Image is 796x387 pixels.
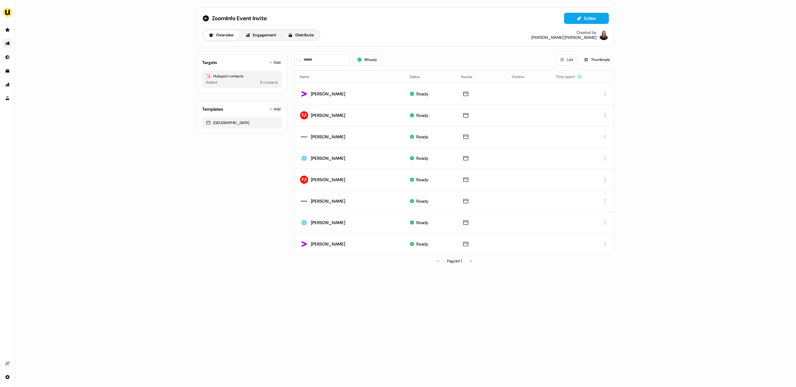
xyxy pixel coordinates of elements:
[311,112,345,118] div: [PERSON_NAME]
[311,241,345,247] div: [PERSON_NAME]
[599,30,609,40] img: Geneviève
[268,105,282,113] button: Add
[260,79,278,85] div: 8 contacts
[2,93,12,103] a: Go to experiments
[311,155,345,161] div: [PERSON_NAME]
[206,79,217,85] div: Added
[2,372,12,382] a: Go to integrations
[212,15,267,22] span: ZoomInfo Event Invite
[531,35,596,40] div: [PERSON_NAME] [PERSON_NAME]
[203,30,239,40] button: Overview
[202,106,223,112] div: Templates
[564,16,609,22] a: Editor
[580,54,614,65] button: Thumbnails
[2,39,12,48] a: Go to outbound experience
[456,71,507,83] th: Assets
[311,198,345,204] div: [PERSON_NAME]
[206,120,278,126] div: [GEOGRAPHIC_DATA]
[556,71,582,82] button: Time spent
[576,30,596,35] div: Created by
[416,91,428,97] div: Ready
[2,80,12,90] a: Go to attribution
[268,58,282,67] button: Add
[416,112,428,118] div: Ready
[447,258,462,264] div: Page 1 of 1
[416,219,428,226] div: Ready
[311,134,345,140] div: [PERSON_NAME]
[202,59,217,66] div: Targets
[512,71,532,82] button: Visitors
[564,13,609,24] button: Editor
[206,73,278,79] div: Hubspot contacts
[416,198,428,204] div: Ready
[311,91,345,97] div: [PERSON_NAME]
[416,134,428,140] div: Ready
[416,155,428,161] div: Ready
[240,30,281,40] button: Engagement
[311,177,345,183] div: [PERSON_NAME]
[2,358,12,368] a: Go to integrations
[410,71,428,82] button: Status
[311,219,345,226] div: [PERSON_NAME]
[283,30,319,40] button: Distribute
[2,52,12,62] a: Go to Inbound
[556,54,577,65] button: List
[2,25,12,35] a: Go to prospects
[416,241,428,247] div: Ready
[353,54,381,65] button: 8Ready
[2,66,12,76] a: Go to templates
[416,177,428,183] div: Ready
[300,71,317,82] button: Name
